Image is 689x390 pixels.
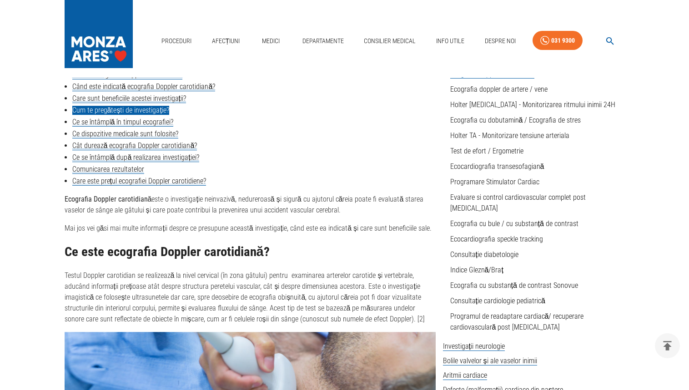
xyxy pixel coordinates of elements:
[256,32,286,50] a: Medici
[72,82,216,91] a: Când este indicată ecografia Doppler carotidiană?
[360,32,419,50] a: Consilier Medical
[65,195,152,203] strong: Ecografia Doppler carotidiană
[655,333,680,358] button: delete
[208,32,244,50] a: Afecțiuni
[433,32,468,50] a: Info Utile
[72,118,174,127] a: Ce se întâmplă în timpul ecografiei?
[450,147,523,155] a: Test de efort / Ergometrie
[443,371,487,380] span: Aritmii cardiace
[158,32,195,50] a: Proceduri
[450,296,545,305] a: Consultație cardiologie pediatrică
[72,94,186,103] a: Care sunt beneficiile acestei investigații?
[450,193,586,212] a: Evaluare si control cardiovascular complet post [MEDICAL_DATA]
[443,342,505,351] span: Investigații neurologie
[450,116,581,124] a: Ecografia cu dobutamină / Ecografia de stres
[72,177,206,186] a: Care este prețul ecografiei Doppler carotidiene?
[443,356,537,365] span: Bolile valvelor și ale vaselor inimii
[533,31,583,50] a: 031 9300
[450,131,569,140] a: Holter TA - Monitorizare tensiune arteriala
[450,85,548,94] a: Ecografia doppler de artere / vene
[72,106,169,115] a: Cum te pregătești de investigație?
[450,100,615,109] a: Holter [MEDICAL_DATA] - Monitorizarea ritmului inimii 24H
[450,219,578,228] a: Ecografia cu bule / cu substanță de contrast
[450,281,578,290] a: Ecografia cu substanță de contrast Sonovue
[72,165,144,174] a: Comunicarea rezultatelor
[450,250,518,259] a: Consultație diabetologie
[299,32,347,50] a: Departamente
[450,162,544,171] a: Ecocardiografia transesofagiană
[65,270,436,325] p: Testul Doppler carotidian se realizează la nivel cervical (în zona gâtului) pentru examinarea art...
[450,235,543,243] a: Ecocardiografia speckle tracking
[65,245,436,259] h2: Ce este ecografia Doppler carotidiană?
[65,223,436,234] p: Mai jos vei găsi mai multe informații despre ce presupune această investigație, când este ea indi...
[450,178,539,186] a: Programare Stimulator Cardiac
[65,194,436,216] p: este o investigație neinvazivă, nedureroasă și sigură cu ajutorul căreia poate fi evaluată starea...
[450,266,503,274] a: Indice Gleznă/Braț
[72,153,199,162] a: Ce se întâmplă după realizarea investigației?
[450,312,584,331] a: Programul de readaptare cardiacă/ recuperare cardiovasculară post [MEDICAL_DATA]
[72,129,178,138] a: Ce dispozitive medicale sunt folosite?
[481,32,519,50] a: Despre Noi
[551,35,575,46] div: 031 9300
[72,141,197,150] a: Cât durează ecografia Doppler carotidiană?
